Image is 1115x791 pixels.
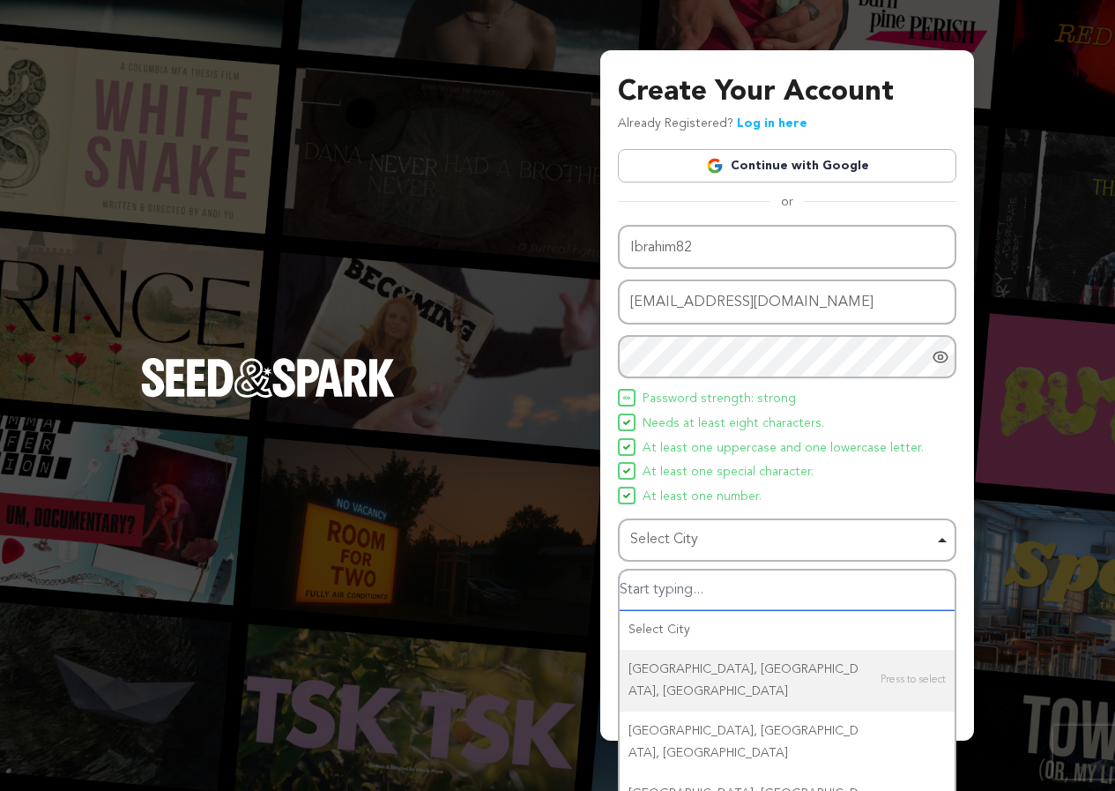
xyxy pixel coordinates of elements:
input: Email address [618,280,956,325]
a: Log in here [737,117,807,130]
img: Seed&Spark Icon [623,394,630,401]
img: Seed&Spark Icon [623,444,630,451]
input: Name [618,225,956,270]
img: Google logo [706,157,724,175]
img: Seed&Spark Icon [623,492,630,499]
span: At least one special character. [643,462,814,483]
input: Select City [620,571,955,610]
div: [GEOGRAPHIC_DATA], [GEOGRAPHIC_DATA], [GEOGRAPHIC_DATA] [620,712,955,773]
img: Seed&Spark Icon [623,419,630,426]
span: Needs at least eight characters. [643,414,824,435]
a: Seed&Spark Homepage [141,358,395,432]
img: Seed&Spark Icon [623,467,630,474]
div: Select City [630,527,933,553]
span: At least one number. [643,487,762,508]
a: Continue with Google [618,149,956,183]
span: At least one uppercase and one lowercase letter. [643,438,924,459]
p: Already Registered? [618,114,807,135]
img: Seed&Spark Logo [141,358,395,397]
div: [GEOGRAPHIC_DATA], [GEOGRAPHIC_DATA], [GEOGRAPHIC_DATA] [620,650,955,712]
span: or [770,193,804,211]
h3: Create Your Account [618,71,956,114]
a: Show password as plain text. Warning: this will display your password on the screen. [932,348,949,366]
div: Select City [620,610,955,650]
span: Password strength: strong [643,389,796,410]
